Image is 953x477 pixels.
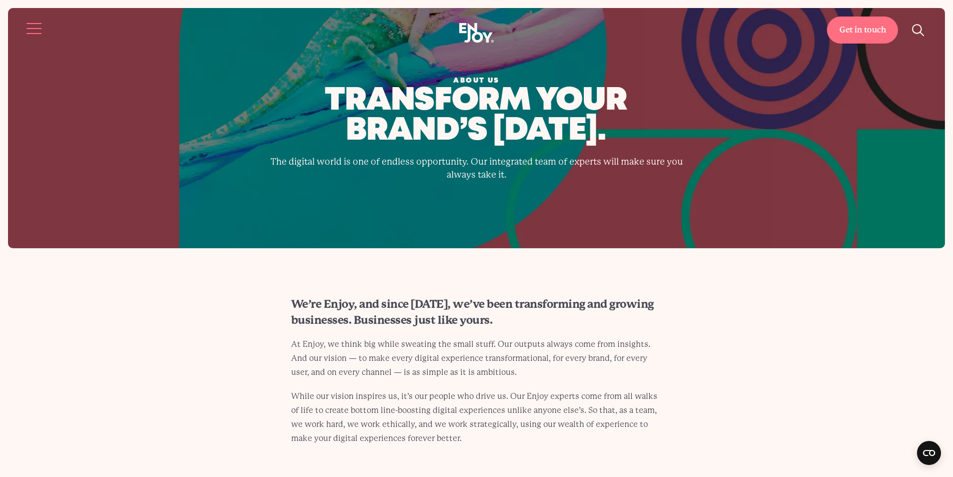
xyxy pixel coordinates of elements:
[827,17,898,44] a: Get in touch
[24,18,45,39] button: Site navigation
[266,155,688,181] p: The digital world is one of endless opportunity. Our integrated team of experts will make sure yo...
[266,75,688,86] div: About us
[291,389,662,445] p: While our vision inspires us, it’s our people who drive us. Our Enjoy experts come from all walks...
[917,441,941,465] button: Open CMP widget
[908,20,929,41] button: Site search
[291,296,662,328] h2: We’re Enjoy, and since [DATE], we’ve been transforming and growing businesses. Businesses just li...
[264,86,688,146] h1: transform your brand’s [DATE].
[291,337,662,379] p: At Enjoy, we think big while sweating the small stuff. Our outputs always come from insights. And...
